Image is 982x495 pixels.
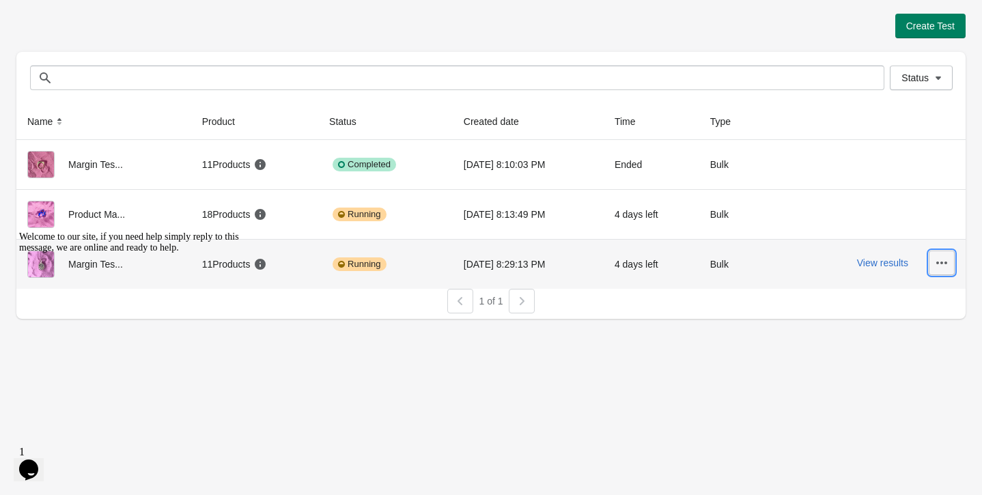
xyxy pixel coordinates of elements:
iframe: chat widget [14,440,57,481]
div: Ended [615,151,688,178]
button: View results [857,257,908,268]
div: Bulk [710,151,770,178]
span: Create Test [906,20,955,31]
div: Running [333,208,386,221]
div: Product Ma... [27,201,180,228]
span: Welcome to our site, if you need help simply reply to this message, we are online and ready to help. [5,5,225,27]
div: [DATE] 8:13:49 PM [464,201,593,228]
div: Completed [333,158,396,171]
button: Product [197,109,254,134]
div: [DATE] 8:29:13 PM [464,251,593,278]
button: Created date [458,109,538,134]
div: 4 days left [615,201,688,228]
button: Create Test [895,14,966,38]
div: 18 Products [202,208,268,221]
div: Welcome to our site, if you need help simply reply to this message, we are online and ready to help. [5,5,251,27]
button: Time [609,109,655,134]
div: Margin Tes... [27,151,180,178]
div: 11 Products [202,158,268,171]
span: Status [901,72,929,83]
button: Status [324,109,376,134]
button: Status [890,66,953,90]
div: 4 days left [615,251,688,278]
button: Name [22,109,72,134]
iframe: chat widget [14,226,259,434]
button: Type [705,109,750,134]
div: Bulk [710,201,770,228]
div: [DATE] 8:10:03 PM [464,151,593,178]
span: 1 of 1 [479,296,503,307]
div: Bulk [710,251,770,278]
div: Running [333,257,386,271]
